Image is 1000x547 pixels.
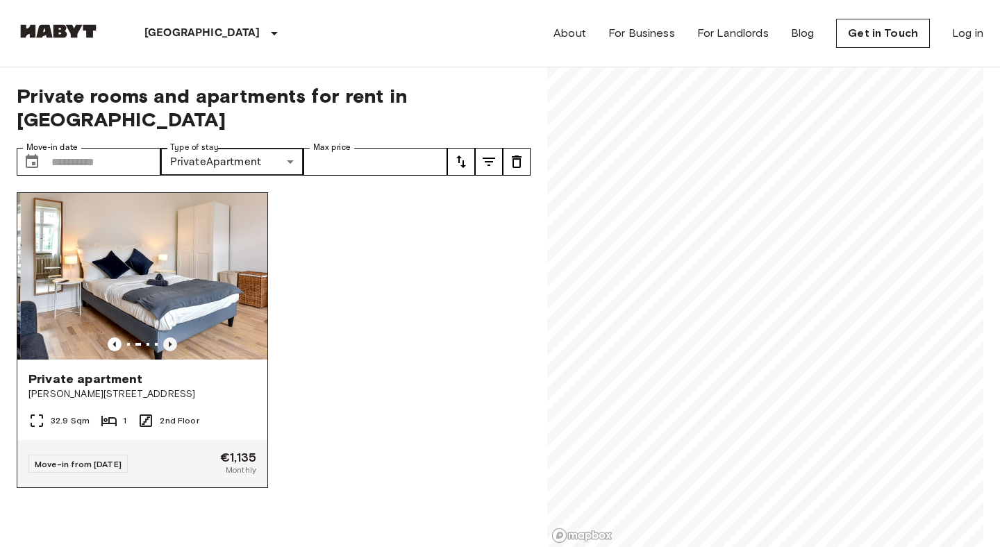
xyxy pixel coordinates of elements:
span: Monthly [226,464,256,476]
a: Blog [791,25,815,42]
label: Type of stay [170,142,219,153]
span: Move-in from [DATE] [35,459,122,469]
label: Max price [313,142,351,153]
img: Marketing picture of unit DE-01-022-002-01H [21,193,271,360]
a: Log in [952,25,983,42]
a: About [553,25,586,42]
button: tune [503,148,531,176]
span: 32.9 Sqm [51,414,90,427]
button: Previous image [108,337,122,351]
button: Choose date [18,148,46,176]
span: €1,135 [220,451,256,464]
p: [GEOGRAPHIC_DATA] [144,25,260,42]
a: For Business [608,25,675,42]
a: Get in Touch [836,19,930,48]
a: For Landlords [697,25,769,42]
span: 2nd Floor [160,414,199,427]
button: Previous image [163,337,177,351]
span: 1 [123,414,126,427]
span: Private apartment [28,371,143,387]
button: tune [447,148,475,176]
label: Move-in date [26,142,78,153]
span: [PERSON_NAME][STREET_ADDRESS] [28,387,256,401]
a: Mapbox logo [551,528,612,544]
div: PrivateApartment [160,148,304,176]
button: tune [475,148,503,176]
a: Marketing picture of unit DE-01-022-002-01HMarketing picture of unit DE-01-022-002-01HPrevious im... [17,192,268,488]
img: Habyt [17,24,100,38]
span: Private rooms and apartments for rent in [GEOGRAPHIC_DATA] [17,84,531,131]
